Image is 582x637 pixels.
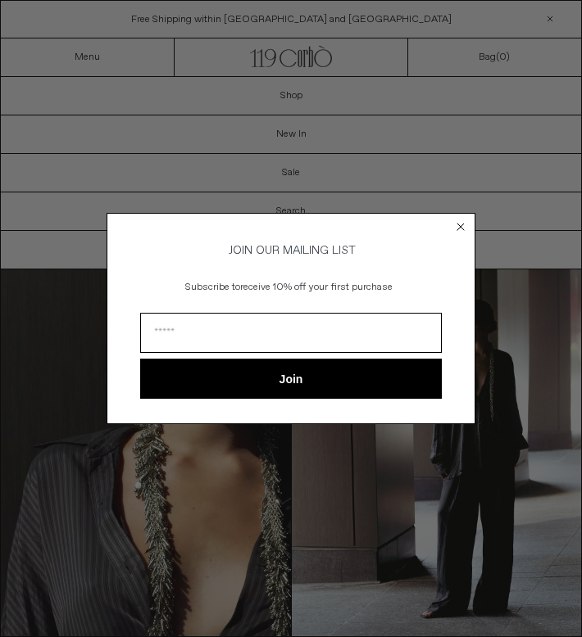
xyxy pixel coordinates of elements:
[140,313,442,353] input: Email
[185,281,240,294] span: Subscribe to
[140,359,442,399] button: Join
[240,281,393,294] span: receive 10% off your first purchase
[226,243,356,258] span: JOIN OUR MAILING LIST
[452,219,469,235] button: Close dialog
